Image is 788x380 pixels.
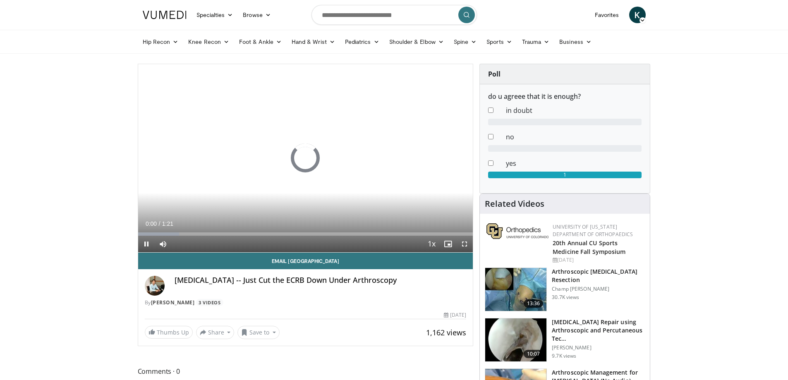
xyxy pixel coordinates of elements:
span: 1:21 [162,220,173,227]
div: [DATE] [553,256,643,264]
span: 13:36 [524,299,544,308]
h6: do u agreee that it is enough? [488,93,642,100]
a: Pediatrics [340,33,384,50]
span: / [159,220,160,227]
a: Hand & Wrist [287,33,340,50]
a: Shoulder & Elbow [384,33,449,50]
p: 9.7K views [552,353,576,359]
video-js: Video Player [138,64,473,253]
span: 1,162 views [426,327,466,337]
span: Comments 0 [138,366,474,377]
a: Foot & Ankle [234,33,287,50]
a: Trauma [517,33,555,50]
h3: Arthroscopic [MEDICAL_DATA] Resection [552,268,645,284]
h4: [MEDICAL_DATA] -- Just Cut the ECRB Down Under Arthroscopy [175,276,467,285]
button: Mute [155,236,171,252]
strong: Poll [488,69,501,79]
input: Search topics, interventions [311,5,477,25]
a: Spine [449,33,481,50]
a: K [629,7,646,23]
img: lat_ep_3.png.150x105_q85_crop-smart_upscale.jpg [485,318,546,361]
a: Favorites [590,7,624,23]
a: Business [554,33,596,50]
button: Playback Rate [423,236,440,252]
h3: [MEDICAL_DATA] Repair using Arthroscopic and Percutaneous Tec… [552,318,645,343]
dd: no [500,132,648,142]
p: [PERSON_NAME] [552,344,645,351]
img: 355603a8-37da-49b6-856f-e00d7e9307d3.png.150x105_q85_autocrop_double_scale_upscale_version-0.2.png [486,223,548,239]
a: Browse [238,7,276,23]
img: VuMedi Logo [143,11,187,19]
a: [PERSON_NAME] [151,299,195,306]
button: Enable picture-in-picture mode [440,236,456,252]
span: 10:07 [524,350,544,358]
h4: Related Videos [485,199,544,209]
span: 0:00 [146,220,157,227]
img: Avatar [145,276,165,296]
a: Knee Recon [183,33,234,50]
a: Email [GEOGRAPHIC_DATA] [138,253,473,269]
dd: yes [500,158,648,168]
a: 3 Videos [196,299,223,306]
div: By [145,299,467,306]
p: 30.7K views [552,294,579,301]
a: Hip Recon [138,33,184,50]
button: Fullscreen [456,236,473,252]
div: [DATE] [444,311,466,319]
a: Sports [481,33,517,50]
button: Pause [138,236,155,252]
img: 1004753_3.png.150x105_q85_crop-smart_upscale.jpg [485,268,546,311]
dd: in doubt [500,105,648,115]
div: 1 [488,172,642,178]
a: University of [US_STATE] Department of Orthopaedics [553,223,633,238]
a: 10:07 [MEDICAL_DATA] Repair using Arthroscopic and Percutaneous Tec… [PERSON_NAME] 9.7K views [485,318,645,362]
button: Save to [237,326,280,339]
div: Progress Bar [138,232,473,236]
a: 13:36 Arthroscopic [MEDICAL_DATA] Resection Champ [PERSON_NAME] 30.7K views [485,268,645,311]
a: 20th Annual CU Sports Medicine Fall Symposium [553,239,625,256]
a: Specialties [192,7,238,23]
button: Share [196,326,235,339]
p: Champ [PERSON_NAME] [552,286,645,292]
a: Thumbs Up [145,326,193,339]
